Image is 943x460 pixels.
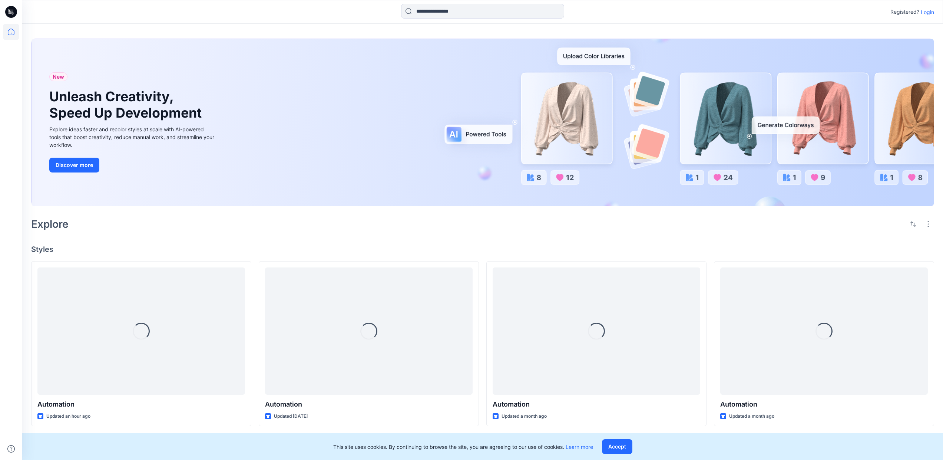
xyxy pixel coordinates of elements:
button: Accept [602,439,632,454]
h4: Styles [31,245,934,254]
a: Discover more [49,158,216,172]
p: Updated a month ago [729,413,774,420]
p: Automation [720,399,928,410]
h1: Unleash Creativity, Speed Up Development [49,89,205,121]
p: Updated an hour ago [46,413,90,420]
p: This site uses cookies. By continuing to browse the site, you are agreeing to our use of cookies. [333,443,593,451]
p: Updated a month ago [502,413,547,420]
p: Automation [493,399,700,410]
h2: Explore [31,218,69,230]
p: Updated [DATE] [274,413,308,420]
span: New [53,72,64,81]
p: Automation [37,399,245,410]
a: Learn more [566,444,593,450]
p: Automation [265,399,473,410]
button: Discover more [49,158,99,172]
p: Registered? [890,7,919,16]
div: Explore ideas faster and recolor styles at scale with AI-powered tools that boost creativity, red... [49,125,216,149]
p: Login [921,8,934,16]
